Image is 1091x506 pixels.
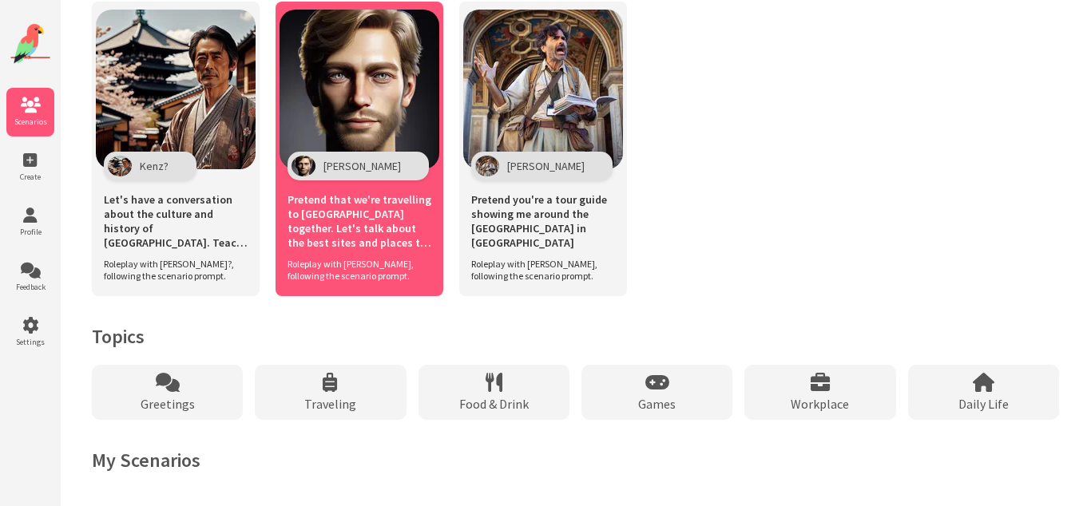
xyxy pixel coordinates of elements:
[463,10,623,169] img: Scenario Image
[292,156,315,176] img: Character
[958,396,1009,412] span: Daily Life
[108,156,132,176] img: Character
[304,396,356,412] span: Traveling
[507,159,585,173] span: [PERSON_NAME]
[475,156,499,176] img: Character
[288,258,423,282] span: Roleplay with [PERSON_NAME], following the scenario prompt.
[92,324,1059,349] h2: Topics
[141,396,195,412] span: Greetings
[140,159,169,173] span: Kenz?
[6,117,54,127] span: Scenarios
[10,24,50,64] img: Website Logo
[323,159,401,173] span: [PERSON_NAME]
[471,258,607,282] span: Roleplay with [PERSON_NAME], following the scenario prompt.
[6,282,54,292] span: Feedback
[280,10,439,169] img: Scenario Image
[638,396,676,412] span: Games
[6,172,54,182] span: Create
[791,396,849,412] span: Workplace
[471,192,615,250] span: Pretend you're a tour guide showing me around the [GEOGRAPHIC_DATA] in [GEOGRAPHIC_DATA]
[104,258,240,282] span: Roleplay with [PERSON_NAME]?, following the scenario prompt.
[92,448,1059,472] h2: My Scenarios
[96,10,256,169] img: Scenario Image
[104,192,248,250] span: Let's have a conversation about the culture and history of [GEOGRAPHIC_DATA]. Teach me about it
[288,192,431,250] span: Pretend that we're travelling to [GEOGRAPHIC_DATA] together. Let's talk about the best sites and ...
[459,396,529,412] span: Food & Drink
[6,337,54,347] span: Settings
[6,227,54,237] span: Profile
